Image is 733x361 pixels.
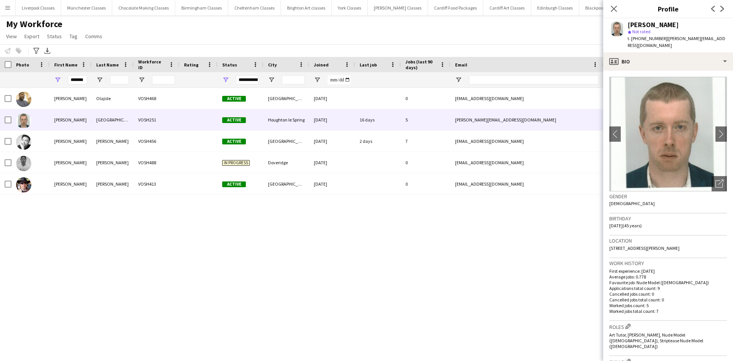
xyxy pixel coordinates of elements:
app-action-btn: Advanced filters [32,46,41,55]
div: Houghton le Spring [263,109,309,130]
input: Workforce ID Filter Input [152,75,175,84]
div: [PERSON_NAME] [92,152,134,173]
span: Email [455,62,467,68]
div: Olajide [92,88,134,109]
div: [PERSON_NAME] [50,152,92,173]
h3: Birthday [609,215,727,222]
input: City Filter Input [282,75,305,84]
input: First Name Filter Input [68,75,87,84]
div: 16 days [355,109,401,130]
p: Cancelled jobs count: 0 [609,291,727,297]
div: [PERSON_NAME][EMAIL_ADDRESS][DOMAIN_NAME] [450,109,603,130]
img: Richard Borrowdale [16,113,31,128]
button: Manchester Classes [61,0,112,15]
div: 5 [401,109,450,130]
span: In progress [222,160,250,166]
p: Average jobs: 0.778 [609,274,727,280]
div: [GEOGRAPHIC_DATA] [92,109,134,130]
div: [EMAIL_ADDRESS][DOMAIN_NAME] [450,131,603,152]
div: [DATE] [309,173,355,194]
h3: Work history [609,260,727,267]
span: Rating [184,62,199,68]
button: Open Filter Menu [54,76,61,83]
div: [DATE] [309,131,355,152]
button: Open Filter Menu [314,76,321,83]
span: Active [222,181,246,187]
img: Crew avatar or photo [609,77,727,191]
div: [PERSON_NAME] [92,131,134,152]
img: Richard J Perrotta [16,134,31,150]
button: Chocolate Making Classes [112,0,175,15]
span: Last Name [96,62,119,68]
button: Open Filter Menu [268,76,275,83]
button: Blackpool Classes [579,0,626,15]
input: Joined Filter Input [328,75,350,84]
button: Cardiff Art Classes [483,0,531,15]
div: [GEOGRAPHIC_DATA] [263,131,309,152]
div: [PERSON_NAME] [50,109,92,130]
input: Last Name Filter Input [110,75,129,84]
div: [DATE] [309,109,355,130]
span: Export [24,33,39,40]
div: 7 [401,131,450,152]
div: [GEOGRAPHIC_DATA] [263,88,309,109]
div: [PERSON_NAME] [50,173,92,194]
button: Liverpool Classes [16,0,61,15]
p: Worked jobs total count: 7 [609,308,727,314]
button: Brighton Art classes [281,0,332,15]
span: City [268,62,277,68]
a: Comms [82,31,105,41]
span: First Name [54,62,77,68]
div: [GEOGRAPHIC_DATA] [263,173,309,194]
span: Status [47,33,62,40]
app-action-btn: Export XLSX [43,46,52,55]
p: Favourite job: Nude Model ([DEMOGRAPHIC_DATA]) [609,280,727,285]
div: VOSH468 [134,88,179,109]
span: Tag [69,33,77,40]
span: Art Tutor, [PERSON_NAME], Nude Model ([DEMOGRAPHIC_DATA]), Striptease Nude Model ([DEMOGRAPHIC_DA... [609,332,703,349]
div: Doveridge [263,152,309,173]
div: VOSH488 [134,152,179,173]
div: 0 [401,88,450,109]
div: [EMAIL_ADDRESS][DOMAIN_NAME] [450,152,603,173]
button: [PERSON_NAME] Classes [368,0,428,15]
span: View [6,33,17,40]
div: [PERSON_NAME] [50,88,92,109]
span: Status [222,62,237,68]
div: [DATE] [309,88,355,109]
span: | [PERSON_NAME][EMAIL_ADDRESS][DOMAIN_NAME] [628,36,725,48]
span: [STREET_ADDRESS][PERSON_NAME] [609,245,680,251]
img: Richard Whittaker [16,177,31,193]
button: Birmingham Classes [175,0,228,15]
div: 0 [401,152,450,173]
img: Richard Rushton [16,156,31,171]
span: Comms [85,33,102,40]
span: My Workforce [6,18,62,30]
div: [DATE] [309,152,355,173]
button: Cheltenham Classes [228,0,281,15]
h3: Gender [609,193,727,200]
button: Open Filter Menu [455,76,462,83]
p: Worked jobs count: 5 [609,303,727,308]
div: VOSH413 [134,173,179,194]
div: [EMAIL_ADDRESS][DOMAIN_NAME] [450,173,603,194]
a: Tag [66,31,81,41]
p: Applications total count: 9 [609,285,727,291]
span: [DATE] (45 years) [609,223,642,228]
span: Workforce ID [138,59,166,70]
span: Joined [314,62,329,68]
div: VOSH251 [134,109,179,130]
span: [DEMOGRAPHIC_DATA] [609,201,655,206]
h3: Roles [609,322,727,330]
button: Open Filter Menu [222,76,229,83]
button: Open Filter Menu [96,76,103,83]
a: View [3,31,20,41]
div: VOSH456 [134,131,179,152]
div: [PERSON_NAME] [628,21,679,28]
a: Status [44,31,65,41]
h3: Location [609,237,727,244]
div: Bio [603,52,733,71]
button: Cardiff Food Packages [428,0,483,15]
span: Active [222,139,246,144]
span: Active [222,117,246,123]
